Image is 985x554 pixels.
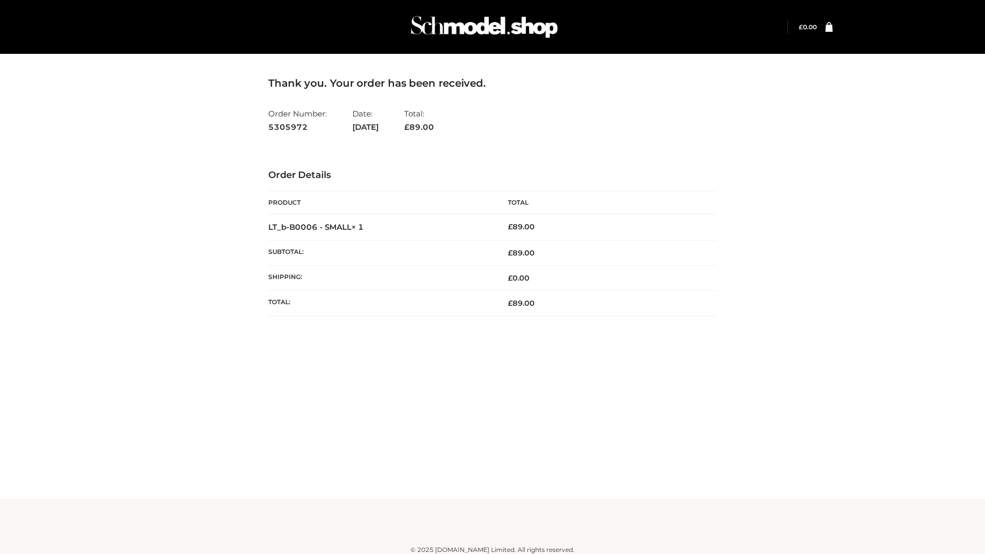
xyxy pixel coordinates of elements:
bdi: 0.00 [799,23,817,31]
span: £ [799,23,803,31]
span: £ [508,248,513,258]
th: Total [493,191,717,214]
span: £ [404,122,409,132]
span: £ [508,273,513,283]
bdi: 0.00 [508,273,529,283]
a: £0.00 [799,23,817,31]
span: £ [508,222,513,231]
strong: × 1 [351,222,364,232]
span: 89.00 [404,122,434,132]
li: Order Number: [268,105,327,136]
strong: LT_b-B0006 - SMALL [268,222,364,232]
span: 89.00 [508,299,535,308]
strong: 5305972 [268,121,327,134]
h3: Thank you. Your order has been received. [268,77,717,89]
bdi: 89.00 [508,222,535,231]
th: Subtotal: [268,240,493,265]
li: Date: [352,105,379,136]
li: Total: [404,105,434,136]
th: Total: [268,291,493,316]
span: 89.00 [508,248,535,258]
img: Schmodel Admin 964 [407,7,561,47]
strong: [DATE] [352,121,379,134]
h3: Order Details [268,170,717,181]
th: Product [268,191,493,214]
th: Shipping: [268,266,493,291]
span: £ [508,299,513,308]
